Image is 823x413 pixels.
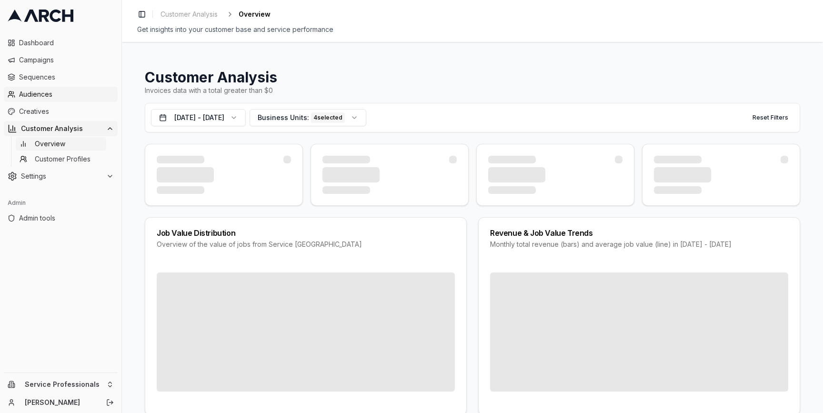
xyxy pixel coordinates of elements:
[239,10,271,19] span: Overview
[16,137,106,151] a: Overview
[35,139,65,149] span: Overview
[157,8,221,21] a: Customer Analysis
[103,396,117,409] button: Log out
[4,377,118,392] button: Service Professionals
[19,213,114,223] span: Admin tools
[4,195,118,211] div: Admin
[4,169,118,184] button: Settings
[21,171,102,181] span: Settings
[19,72,114,82] span: Sequences
[145,69,800,86] h1: Customer Analysis
[35,154,90,164] span: Customer Profiles
[311,112,345,123] div: 4 selected
[4,211,118,226] a: Admin tools
[4,87,118,102] a: Audiences
[250,109,366,126] button: Business Units:4selected
[4,52,118,68] a: Campaigns
[21,124,102,133] span: Customer Analysis
[4,35,118,50] a: Dashboard
[19,107,114,116] span: Creatives
[19,90,114,99] span: Audiences
[258,113,309,122] span: Business Units:
[157,240,455,249] div: Overview of the value of jobs from Service [GEOGRAPHIC_DATA]
[19,38,114,48] span: Dashboard
[145,86,800,95] div: Invoices data with a total greater than $0
[4,104,118,119] a: Creatives
[747,110,794,125] button: Reset Filters
[25,398,96,407] a: [PERSON_NAME]
[490,240,788,249] div: Monthly total revenue (bars) and average job value (line) in [DATE] - [DATE]
[151,109,246,126] button: [DATE] - [DATE]
[19,55,114,65] span: Campaigns
[161,10,218,19] span: Customer Analysis
[157,8,271,21] nav: breadcrumb
[157,229,455,237] div: Job Value Distribution
[4,121,118,136] button: Customer Analysis
[16,152,106,166] a: Customer Profiles
[4,70,118,85] a: Sequences
[137,25,808,34] div: Get insights into your customer base and service performance
[490,229,788,237] div: Revenue & Job Value Trends
[25,380,102,389] span: Service Professionals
